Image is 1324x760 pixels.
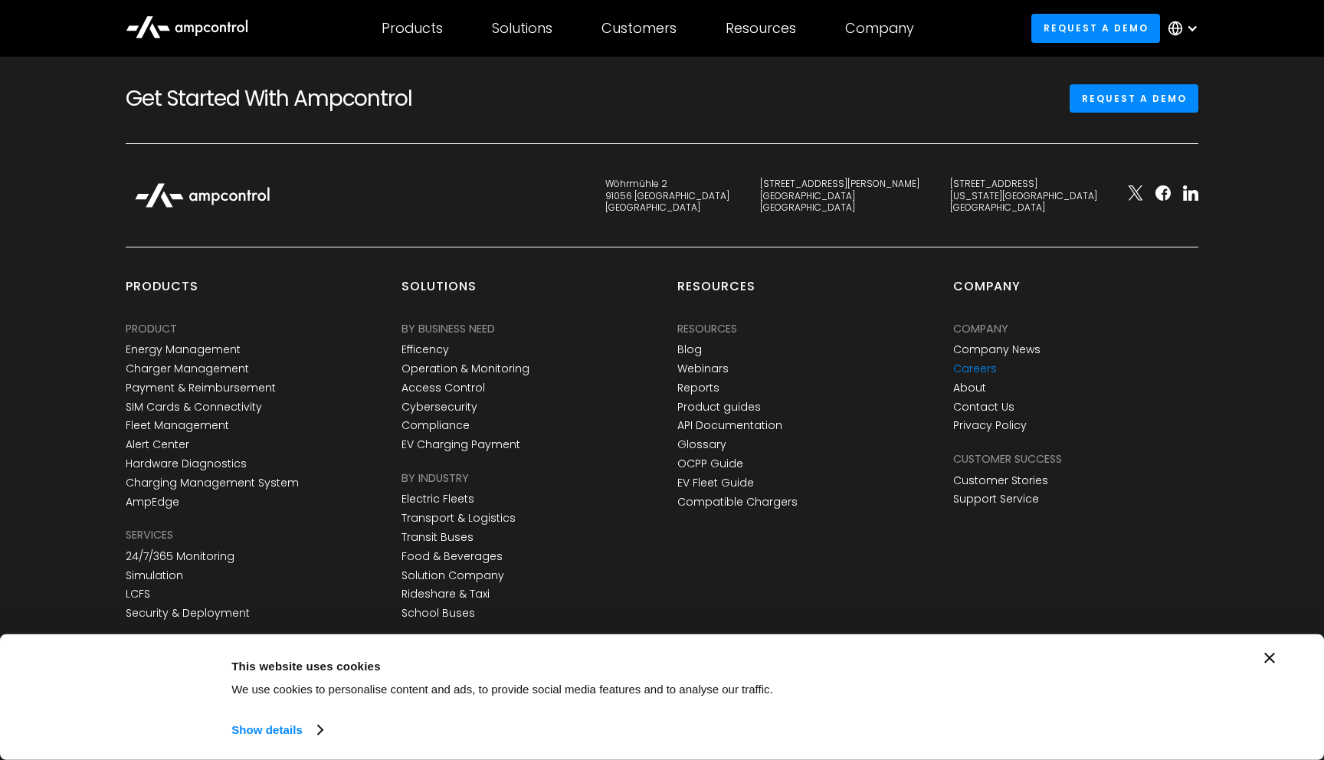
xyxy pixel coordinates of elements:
button: Close banner [1264,653,1275,663]
div: Resources [677,320,737,337]
a: Request a demo [1070,84,1198,113]
div: This website uses cookies [231,657,982,675]
a: Show details [231,719,322,742]
div: BY INDUSTRY [401,470,469,486]
div: Company [953,320,1008,337]
div: Products [382,20,443,37]
div: [STREET_ADDRESS][PERSON_NAME] [GEOGRAPHIC_DATA] [GEOGRAPHIC_DATA] [760,178,919,214]
a: Access Control [401,382,485,395]
a: 24/7/365 Monitoring [126,550,234,563]
a: Transport & Logistics [401,512,516,525]
a: Compatible Chargers [677,496,798,509]
a: Support Service [953,493,1039,506]
a: About [953,382,986,395]
a: Webinars [677,362,729,375]
div: [STREET_ADDRESS] [US_STATE][GEOGRAPHIC_DATA] [GEOGRAPHIC_DATA] [950,178,1097,214]
div: Customers [601,20,677,37]
a: School Buses [401,607,475,620]
div: Solutions [401,278,477,307]
a: Transit Buses [401,531,474,544]
a: EV Fleet Guide [677,477,754,490]
div: Company [845,20,914,37]
a: Security & Deployment [126,607,250,620]
a: Electric Fleets [401,493,474,506]
div: SERVICES [126,526,173,543]
a: Blog [677,343,702,356]
a: Product guides [677,401,761,414]
a: SIM Cards & Connectivity [126,401,262,414]
a: Compliance [401,419,470,432]
div: Resources [726,20,796,37]
a: Request a demo [1031,14,1160,42]
a: Efficency [401,343,449,356]
a: OCPP Guide [677,457,743,470]
img: Ampcontrol Logo [126,175,279,216]
a: Alert Center [126,438,189,451]
a: Cybersecurity [401,401,477,414]
a: Company News [953,343,1041,356]
div: products [126,278,198,307]
h2: Get Started With Ampcontrol [126,86,463,112]
a: Contact Us [953,401,1014,414]
div: PRODUCT [126,320,177,337]
a: Operation & Monitoring [401,362,529,375]
a: Charger Management [126,362,249,375]
div: Solutions [492,20,552,37]
a: LCFS [126,588,150,601]
div: Customer success [953,450,1062,467]
a: AmpEdge [126,496,179,509]
button: Okay [1017,653,1236,697]
a: Fleet Management [126,419,229,432]
div: Company [953,278,1021,307]
a: Food & Beverages [401,550,503,563]
a: Simulation [126,569,183,582]
a: Solution Company [401,569,504,582]
span: We use cookies to personalise content and ads, to provide social media features and to analyse ou... [231,683,773,696]
div: Wöhrmühle 2 91056 [GEOGRAPHIC_DATA] [GEOGRAPHIC_DATA] [605,178,729,214]
a: Energy Management [126,343,241,356]
div: Resources [677,278,755,307]
a: EV Charging Payment [401,438,520,451]
a: Charging Management System [126,477,299,490]
a: Privacy Policy [953,419,1027,432]
div: BY BUSINESS NEED [401,320,495,337]
a: Customer Stories [953,474,1048,487]
a: Rideshare & Taxi [401,588,490,601]
a: API Documentation [677,419,782,432]
a: Hardware Diagnostics [126,457,247,470]
a: Reports [677,382,719,395]
a: Careers [953,362,997,375]
a: Glossary [677,438,726,451]
a: Payment & Reimbursement [126,382,276,395]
